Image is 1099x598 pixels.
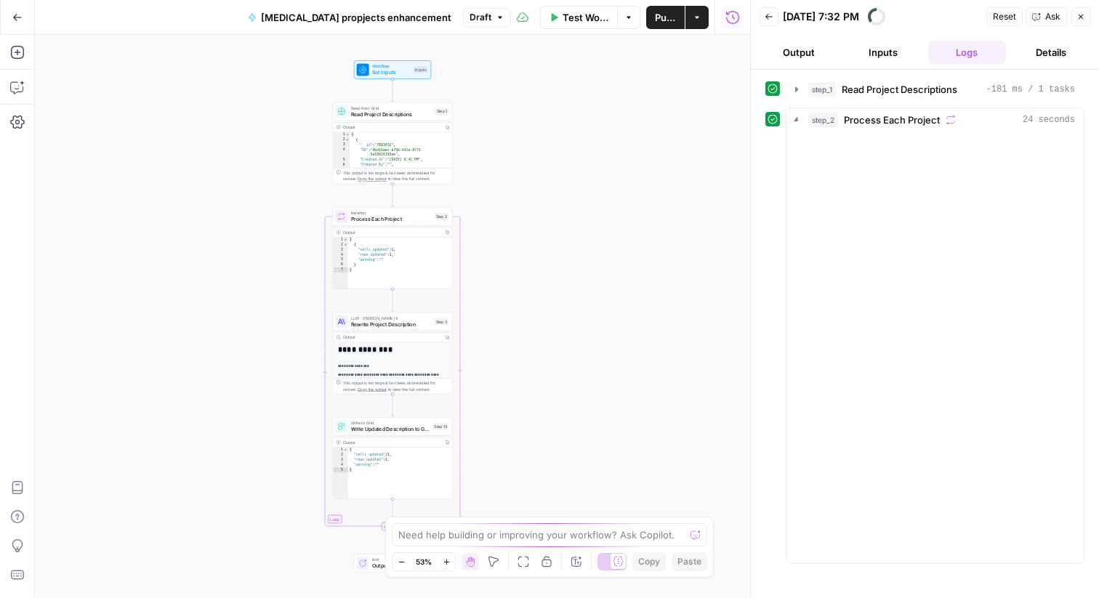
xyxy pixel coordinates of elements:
[391,79,393,102] g: Edge from start to step_1
[333,102,453,185] div: Read from GridRead Project DescriptionsStep 1Output[ { "__id":"7883032", "ID":"4bd16aec-b75b-441e...
[333,207,453,289] div: LoopIterationProcess Each ProjectStep 2Output[ { "cells_updated":1, "rows_updated":1, "warning":"...
[414,66,428,73] div: Inputs
[435,108,448,116] div: Step 1
[358,387,387,391] span: Copy the output
[333,554,453,573] div: EndOutput
[344,242,348,247] span: Toggle code folding, rows 2 through 6
[333,448,348,453] div: 1
[345,137,350,142] span: Toggle code folding, rows 2 through 12
[638,555,660,568] span: Copy
[786,78,1084,101] button: -181 ms / 1 tasks
[760,41,838,64] button: Output
[391,394,393,416] g: Edge from step_3 to step_13
[928,41,1007,64] button: Logs
[333,462,348,467] div: 4
[1026,7,1067,26] button: Ask
[343,334,440,341] div: Output
[372,562,424,570] span: Output
[343,124,440,131] div: Output
[333,417,453,499] div: Write to GridWrite Updated Description to GridStep 13Output{ "cells_updated":1, "rows_updated":1,...
[540,6,617,29] button: Test Workflow
[434,318,448,326] div: Step 3
[351,420,430,427] span: Write to Grid
[672,552,707,571] button: Paste
[372,68,411,76] span: Set Inputs
[333,453,348,458] div: 2
[239,6,460,29] button: [MEDICAL_DATA] propjects enhancement
[382,522,403,531] div: Complete
[351,110,432,118] span: Read Project Descriptions
[333,267,348,272] div: 7
[1012,41,1090,64] button: Details
[261,10,451,25] span: [MEDICAL_DATA] propjects enhancement
[986,83,1075,96] span: -181 ms / 1 tasks
[333,142,350,148] div: 3
[463,8,511,27] button: Draft
[372,63,411,70] span: Workflow
[432,423,448,430] div: Step 13
[351,315,432,321] span: LLM · [PERSON_NAME] 4
[333,158,350,163] div: 5
[333,148,350,158] div: 4
[343,170,449,182] div: This output is too large & has been abbreviated for review. to view the full content.
[351,425,430,433] span: Write Updated Description to Grid
[986,7,1023,26] button: Reset
[351,215,432,223] span: Process Each Project
[1023,113,1075,126] span: 24 seconds
[351,320,432,328] span: Rewrite Project Description
[655,10,676,25] span: Publish
[345,132,350,137] span: Toggle code folding, rows 1 through 13
[344,448,348,453] span: Toggle code folding, rows 1 through 5
[333,257,348,262] div: 5
[844,113,940,127] span: Process Each Project
[333,247,348,252] div: 3
[333,522,453,531] div: Complete
[1045,10,1060,23] span: Ask
[632,552,666,571] button: Copy
[372,557,424,563] span: End
[333,262,348,267] div: 6
[993,10,1016,23] span: Reset
[358,177,387,181] span: Copy the output
[343,439,440,445] div: Output
[844,41,922,64] button: Inputs
[842,82,957,97] span: Read Project Descriptions
[351,210,432,217] span: Iteration
[333,252,348,257] div: 4
[333,457,348,462] div: 3
[343,229,440,235] div: Output
[470,11,491,24] span: Draft
[416,556,432,567] span: 53%
[343,380,449,392] div: This output is too large & has been abbreviated for review. to view the full content.
[344,238,348,243] span: Toggle code folding, rows 1 through 7
[808,113,838,127] span: step_2
[786,108,1084,132] button: 24 seconds
[677,555,701,568] span: Paste
[563,10,608,25] span: Test Workflow
[333,242,348,247] div: 2
[333,137,350,142] div: 2
[808,82,836,97] span: step_1
[333,238,348,243] div: 1
[646,6,685,29] button: Publish
[391,184,393,206] g: Edge from step_1 to step_2
[391,289,393,312] g: Edge from step_2 to step_3
[351,105,432,111] span: Read from Grid
[333,162,350,167] div: 6
[333,132,350,137] div: 1
[333,467,348,472] div: 5
[333,60,453,79] div: WorkflowSet InputsInputs
[434,213,448,220] div: Step 2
